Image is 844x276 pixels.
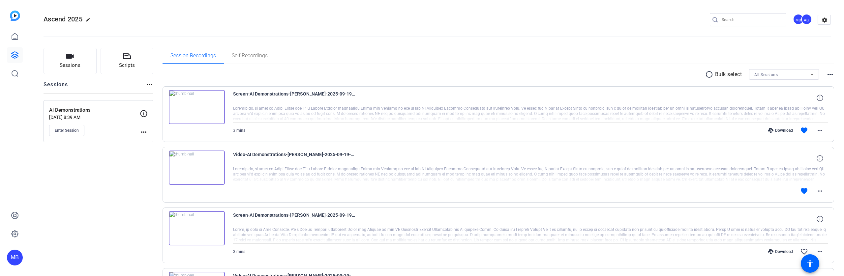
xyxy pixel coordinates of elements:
[765,128,796,133] div: Download
[170,53,216,58] span: Session Recordings
[10,11,20,21] img: blue-gradient.svg
[801,14,813,25] ngx-avatar: Adam Garcia
[816,187,824,195] mat-icon: more_horiz
[140,128,148,136] mat-icon: more_horiz
[145,81,153,89] mat-icon: more_horiz
[169,211,225,245] img: thumb-nail
[800,126,808,134] mat-icon: favorite
[793,14,804,25] ngx-avatar: Michael Barbieri
[49,125,84,136] button: Enter Session
[60,62,80,69] span: Sessions
[816,126,824,134] mat-icon: more_horiz
[705,70,715,78] mat-icon: radio_button_unchecked
[233,249,245,254] span: 3 mins
[86,17,94,25] mat-icon: edit
[55,128,79,133] span: Enter Session
[233,128,245,133] span: 3 mins
[119,62,135,69] span: Scripts
[233,151,355,166] span: Video-AI Demonstrations-[PERSON_NAME]-2025-09-19-08-44-32-932-0
[816,248,824,256] mat-icon: more_horiz
[233,90,355,106] span: Screen-AI Demonstrations-[PERSON_NAME]-2025-09-19-08-44-32-932-0
[800,248,808,256] mat-icon: favorite_border
[800,187,808,195] mat-icon: favorite
[49,115,140,120] p: [DATE] 8:39 AM
[765,249,796,254] div: Download
[169,151,225,185] img: thumb-nail
[233,211,355,227] span: Screen-AI Demonstrations-[PERSON_NAME]-2025-09-19-08-38-15-701-0
[818,15,831,25] mat-icon: settings
[101,48,154,74] button: Scripts
[44,48,97,74] button: Sessions
[715,70,742,78] p: Bulk select
[722,16,781,24] input: Search
[44,15,82,23] span: Ascend 2025
[793,14,804,25] div: MB
[826,70,834,78] mat-icon: more_horiz
[7,250,23,265] div: MB
[49,106,140,114] p: AI Demonstrations
[801,14,812,25] div: AG
[232,53,268,58] span: Self Recordings
[806,260,814,267] mat-icon: accessibility
[754,72,778,77] span: All Sessions
[169,90,225,124] img: thumb-nail
[44,81,68,93] h2: Sessions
